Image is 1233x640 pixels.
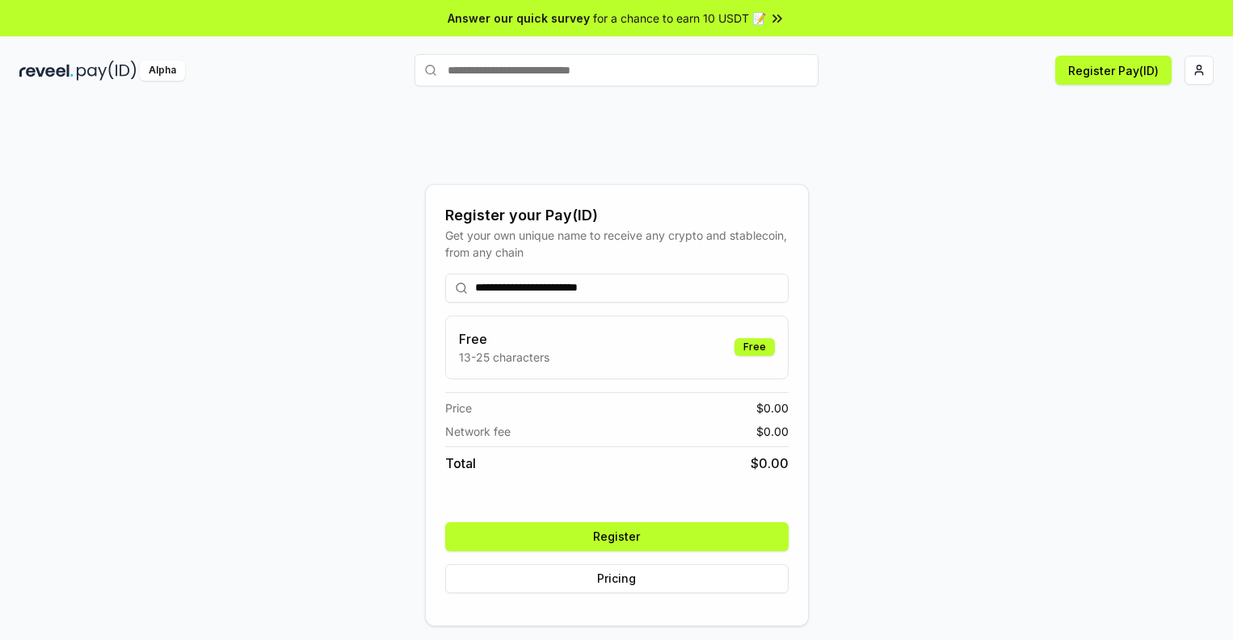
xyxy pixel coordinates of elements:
[756,423,789,440] span: $ 0.00
[77,61,137,81] img: pay_id
[1055,56,1172,85] button: Register Pay(ID)
[445,564,789,593] button: Pricing
[593,10,766,27] span: for a chance to earn 10 USDT 📝
[448,10,590,27] span: Answer our quick survey
[140,61,185,81] div: Alpha
[445,227,789,261] div: Get your own unique name to receive any crypto and stablecoin, from any chain
[459,329,549,349] h3: Free
[19,61,74,81] img: reveel_dark
[734,338,775,356] div: Free
[445,204,789,227] div: Register your Pay(ID)
[751,454,789,473] span: $ 0.00
[459,349,549,366] p: 13-25 characters
[445,423,511,440] span: Network fee
[445,454,476,473] span: Total
[756,399,789,416] span: $ 0.00
[445,399,472,416] span: Price
[445,522,789,551] button: Register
